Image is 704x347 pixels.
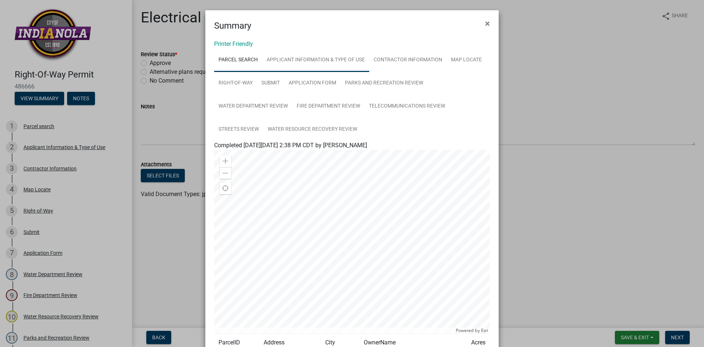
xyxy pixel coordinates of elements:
a: Printer Friendly [214,40,253,47]
div: Zoom out [220,167,231,179]
h4: Summary [214,19,251,32]
a: Telecommunications Review [364,95,450,118]
a: Map Locate [447,48,486,72]
button: Close [479,13,496,34]
a: Parcel search [214,48,262,72]
div: Find my location [220,182,231,194]
a: Water Resource Recovery Review [263,118,362,141]
a: Esri [481,328,488,333]
div: Powered by [454,328,490,333]
a: Parks and Recreation Review [341,72,428,95]
a: Streets Review [214,118,263,141]
a: Applicant Information & Type of Use [262,48,369,72]
a: Application Form [284,72,341,95]
a: Fire Department Review [292,95,364,118]
a: Contractor Information [369,48,447,72]
a: Right-of-Way [214,72,257,95]
div: Zoom in [220,155,231,167]
span: Completed [DATE][DATE] 2:38 PM CDT by [PERSON_NAME] [214,142,367,149]
a: Water Department Review [214,95,292,118]
span: × [485,18,490,29]
a: Submit [257,72,284,95]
